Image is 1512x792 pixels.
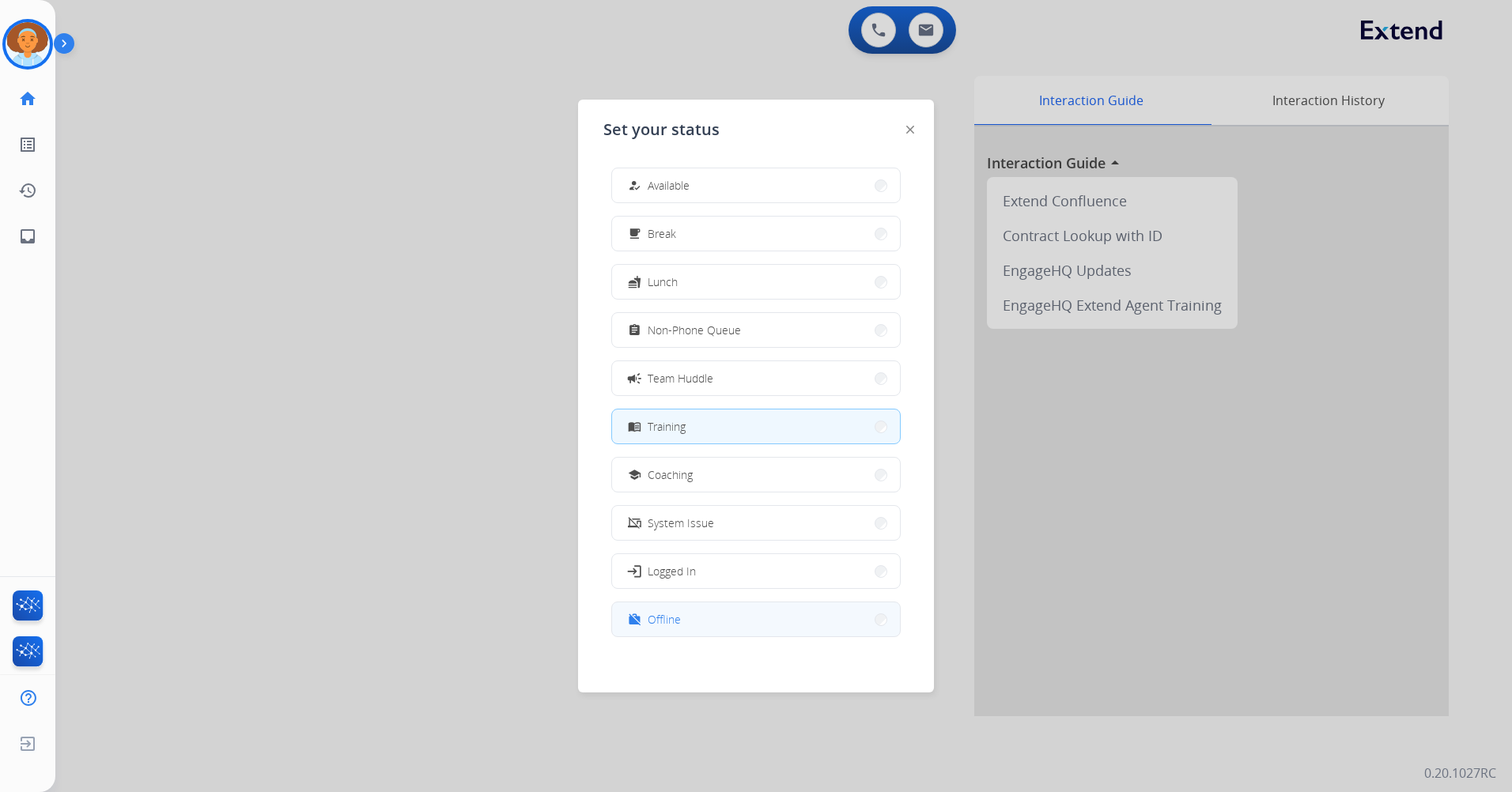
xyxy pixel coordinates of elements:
[626,563,642,579] mat-icon: login
[612,313,900,347] button: Non-Phone Queue
[18,135,37,154] mat-icon: list_alt
[648,177,690,194] span: Available
[628,227,641,240] mat-icon: free_breakfast
[612,602,900,636] button: Offline
[612,361,900,395] button: Team Huddle
[628,613,641,626] mat-icon: work_off
[612,409,900,443] button: Training
[648,418,686,435] span: Training
[648,322,741,338] span: Non-Phone Queue
[612,506,900,540] button: System Issue
[612,217,900,251] button: Break
[628,468,641,481] mat-icon: school
[906,126,914,134] img: close-button
[18,227,37,246] mat-icon: inbox
[648,611,681,628] span: Offline
[648,225,676,242] span: Break
[612,265,900,299] button: Lunch
[18,89,37,108] mat-icon: home
[18,181,37,200] mat-icon: history
[1424,764,1496,783] p: 0.20.1027RC
[628,420,641,433] mat-icon: menu_book
[612,168,900,202] button: Available
[648,466,693,483] span: Coaching
[628,516,641,530] mat-icon: phonelink_off
[648,273,678,290] span: Lunch
[628,323,641,337] mat-icon: assignment
[612,554,900,588] button: Logged In
[628,179,641,192] mat-icon: how_to_reg
[6,22,50,66] img: avatar
[628,275,641,289] mat-icon: fastfood
[648,563,696,579] span: Logged In
[612,458,900,492] button: Coaching
[648,370,713,387] span: Team Huddle
[603,119,720,141] span: Set your status
[648,515,714,531] span: System Issue
[626,370,642,386] mat-icon: campaign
